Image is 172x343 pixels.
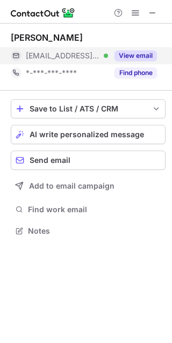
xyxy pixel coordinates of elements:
span: Add to email campaign [29,182,114,190]
div: [PERSON_NAME] [11,32,83,43]
span: AI write personalized message [30,130,144,139]
button: Notes [11,223,166,238]
span: Send email [30,156,70,165]
button: AI write personalized message [11,125,166,144]
img: ContactOut v5.3.10 [11,6,75,19]
button: Find work email [11,202,166,217]
span: Find work email [28,205,161,214]
button: Reveal Button [114,50,157,61]
span: Notes [28,226,161,236]
span: [EMAIL_ADDRESS][DOMAIN_NAME] [26,51,100,61]
button: Send email [11,151,166,170]
div: Save to List / ATS / CRM [30,105,147,113]
button: save-profile-one-click [11,99,166,118]
button: Add to email campaign [11,176,166,196]
button: Reveal Button [114,68,157,78]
